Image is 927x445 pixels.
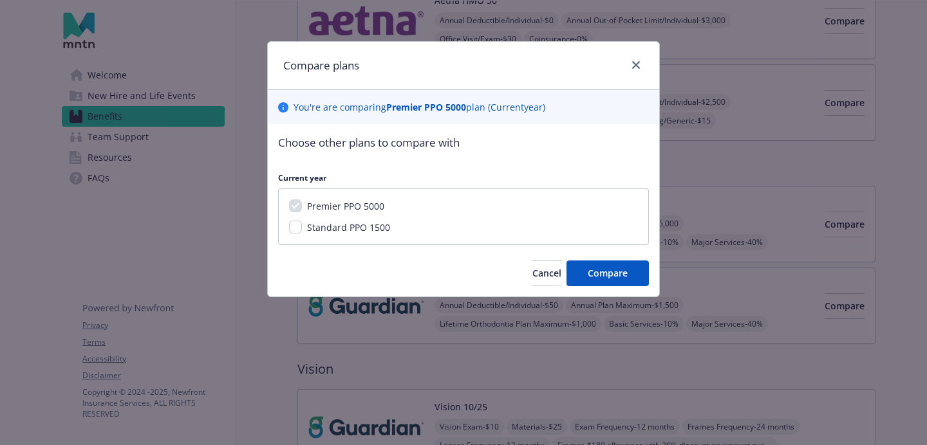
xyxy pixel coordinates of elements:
p: Current year [278,172,649,183]
h1: Compare plans [283,57,359,74]
p: Choose other plans to compare with [278,134,649,151]
span: Cancel [532,267,561,279]
p: You ' re are comparing plan ( Current year) [294,100,545,114]
button: Compare [566,260,649,286]
b: Premier PPO 5000 [386,101,466,113]
button: Cancel [532,260,561,286]
span: Standard PPO 1500 [307,221,390,233]
span: Premier PPO 5000 [307,200,384,212]
span: Compare [588,267,628,279]
a: close [628,57,644,73]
